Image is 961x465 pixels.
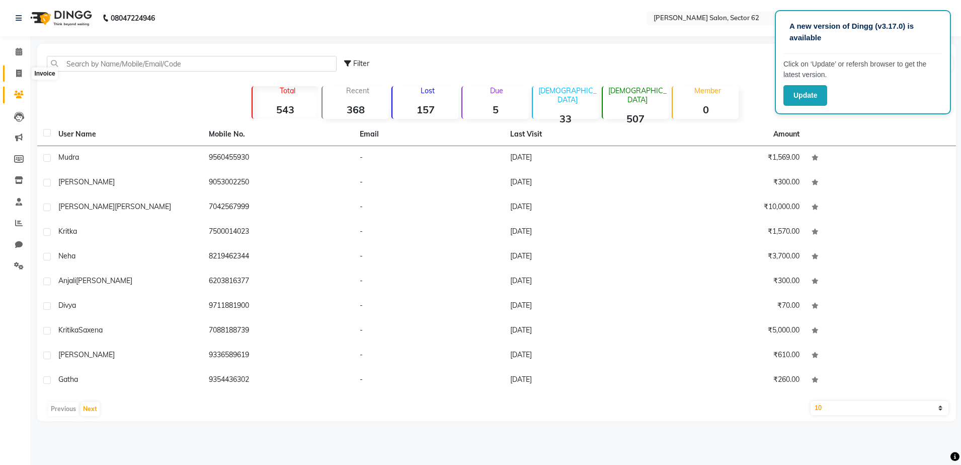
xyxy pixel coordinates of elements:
[58,301,76,310] span: Divya
[504,319,655,344] td: [DATE]
[655,220,805,245] td: ₹1,570.00
[354,123,504,146] th: Email
[32,68,57,80] div: Invoice
[504,294,655,319] td: [DATE]
[58,153,79,162] span: Mudra
[354,220,504,245] td: -
[76,276,132,285] span: [PERSON_NAME]
[504,171,655,195] td: [DATE]
[537,86,599,104] p: [DEMOGRAPHIC_DATA]
[464,86,528,95] p: Due
[504,195,655,220] td: [DATE]
[392,103,458,116] strong: 157
[58,251,75,260] span: Neha
[354,344,504,368] td: -
[603,112,669,125] strong: 507
[47,56,337,72] input: Search by Name/Mobile/Email/Code
[607,86,669,104] p: [DEMOGRAPHIC_DATA]
[203,195,353,220] td: 7042567999
[354,368,504,393] td: -
[257,86,318,95] p: Total
[323,103,388,116] strong: 368
[504,270,655,294] td: [DATE]
[58,375,78,384] span: Gatha
[655,171,805,195] td: ₹300.00
[203,146,353,171] td: 9560455930
[203,344,353,368] td: 9336589619
[504,146,655,171] td: [DATE]
[203,123,353,146] th: Mobile No.
[783,85,827,106] button: Update
[354,171,504,195] td: -
[504,368,655,393] td: [DATE]
[533,112,599,125] strong: 33
[203,220,353,245] td: 7500014023
[655,294,805,319] td: ₹70.00
[783,59,942,80] p: Click on ‘Update’ or refersh browser to get the latest version.
[354,294,504,319] td: -
[353,59,369,68] span: Filter
[26,4,95,32] img: logo
[327,86,388,95] p: Recent
[655,195,805,220] td: ₹10,000.00
[655,368,805,393] td: ₹260.00
[253,103,318,116] strong: 543
[462,103,528,116] strong: 5
[203,319,353,344] td: 7088188739
[203,294,353,319] td: 9711881900
[58,202,115,211] span: [PERSON_NAME]
[115,202,171,211] span: [PERSON_NAME]
[52,123,203,146] th: User Name
[396,86,458,95] p: Lost
[203,270,353,294] td: 6203816377
[354,319,504,344] td: -
[767,123,806,146] th: Amount
[655,344,805,368] td: ₹610.00
[58,177,115,186] span: [PERSON_NAME]
[655,146,805,171] td: ₹1,569.00
[203,368,353,393] td: 9354436302
[677,86,739,95] p: Member
[354,195,504,220] td: -
[111,4,155,32] b: 08047224946
[504,220,655,245] td: [DATE]
[78,325,103,335] span: Saxena
[673,103,739,116] strong: 0
[504,344,655,368] td: [DATE]
[58,227,77,236] span: Kritka
[354,146,504,171] td: -
[58,325,78,335] span: Kritika
[655,270,805,294] td: ₹300.00
[81,402,100,416] button: Next
[504,123,655,146] th: Last Visit
[655,245,805,270] td: ₹3,700.00
[354,245,504,270] td: -
[58,276,76,285] span: Anjali
[58,350,115,359] span: [PERSON_NAME]
[655,319,805,344] td: ₹5,000.00
[354,270,504,294] td: -
[789,21,936,43] p: A new version of Dingg (v3.17.0) is available
[203,171,353,195] td: 9053002250
[504,245,655,270] td: [DATE]
[203,245,353,270] td: 8219462344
